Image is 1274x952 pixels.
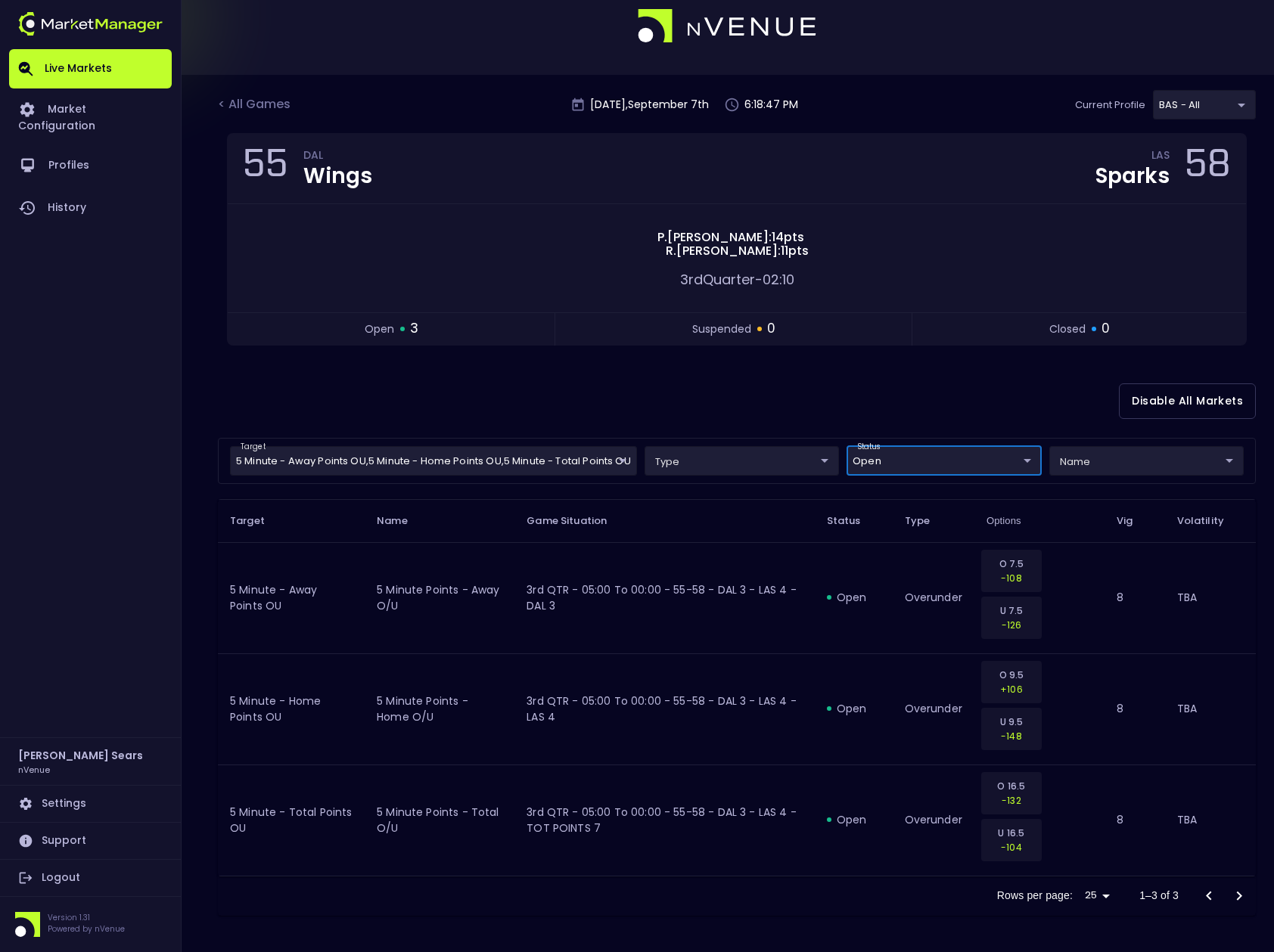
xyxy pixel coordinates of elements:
td: 3rd QTR - 05:00 to 00:00 - 55-58 - DAL 3 - LAS 4 - DAL 3 [514,542,814,653]
table: collapsible table [218,499,1256,876]
p: -132 [991,793,1032,808]
td: 5 minute points - home O/U [365,653,514,764]
div: 55 [243,146,288,191]
span: Target [230,514,284,528]
p: Current Profile [1075,98,1145,113]
p: -148 [991,729,1032,743]
td: 5 Minute - Away Points OU [218,542,365,653]
p: U 9.5 [991,715,1032,729]
td: overunder [893,542,974,653]
div: LAS [1151,151,1170,163]
span: R . [PERSON_NAME] : 11 pts [661,244,813,258]
div: Sparks [1095,166,1170,187]
td: 8 [1105,764,1164,876]
div: open [827,701,881,716]
td: 5 Minute - Total Points OU [218,764,365,876]
span: Volatility [1177,514,1244,528]
button: Disable All Markets [1119,383,1256,419]
p: Rows per page: [997,888,1073,903]
td: 5 Minute - Home Points OU [218,653,365,764]
p: +106 [991,682,1032,696]
span: Game Situation [527,514,626,528]
th: Options [974,499,1105,542]
p: Version 1.31 [48,912,125,923]
td: 8 [1105,542,1164,653]
div: 25 [1079,885,1115,907]
div: target [1049,446,1244,476]
p: U 16.5 [991,826,1032,840]
a: Logout [9,860,172,896]
div: Version 1.31Powered by nVenue [9,912,172,937]
img: logo [18,12,163,36]
span: 02:10 [763,270,794,289]
a: Market Configuration [9,88,172,144]
span: 3rd Quarter [680,270,755,289]
span: Type [905,514,950,528]
span: Name [377,514,427,528]
p: -108 [991,571,1032,585]
p: O 9.5 [991,668,1032,682]
span: suspended [692,321,751,337]
div: target [230,446,637,476]
div: 58 [1185,146,1231,191]
h3: nVenue [18,764,50,775]
a: Settings [9,786,172,822]
td: overunder [893,653,974,764]
div: target [645,446,839,476]
p: Powered by nVenue [48,923,125,935]
a: Support [9,823,172,859]
p: -104 [991,840,1032,854]
div: DAL [303,151,372,163]
div: target [1153,90,1256,119]
p: -126 [991,618,1032,632]
div: Wings [303,166,372,187]
label: target [241,442,266,452]
h2: [PERSON_NAME] Sears [18,747,143,764]
p: U 7.5 [991,603,1032,618]
td: 8 [1105,653,1164,764]
div: < All Games [218,95,294,115]
span: 3 [410,319,418,339]
span: open [365,321,394,337]
span: 0 [1102,319,1110,339]
a: Profiles [9,144,172,187]
p: 6:18:47 PM [744,97,798,113]
td: TBA [1165,764,1256,876]
td: 5 minute points - total O/U [365,764,514,876]
div: open [827,812,881,827]
span: Vig [1117,514,1152,528]
span: Status [827,514,881,528]
td: 3rd QTR - 05:00 to 00:00 - 55-58 - DAL 3 - LAS 4 - LAS 4 [514,653,814,764]
label: status [857,442,881,452]
td: 3rd QTR - 05:00 to 00:00 - 55-58 - DAL 3 - LAS 4 - TOT POINTS 7 [514,764,814,876]
p: O 7.5 [991,557,1032,571]
td: TBA [1165,542,1256,653]
span: - [755,270,763,289]
td: TBA [1165,653,1256,764]
a: Live Markets [9,49,172,88]
span: P . [PERSON_NAME] : 14 pts [653,231,809,244]
td: overunder [893,764,974,876]
td: 5 minute points - away O/U [365,542,514,653]
span: 0 [767,319,775,339]
p: O 16.5 [991,779,1032,793]
span: closed [1049,321,1086,337]
a: History [9,187,172,229]
p: [DATE] , September 7 th [590,97,709,113]
div: target [847,446,1041,476]
p: 1–3 of 3 [1139,888,1179,903]
img: logo [638,9,818,44]
div: open [827,590,881,605]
